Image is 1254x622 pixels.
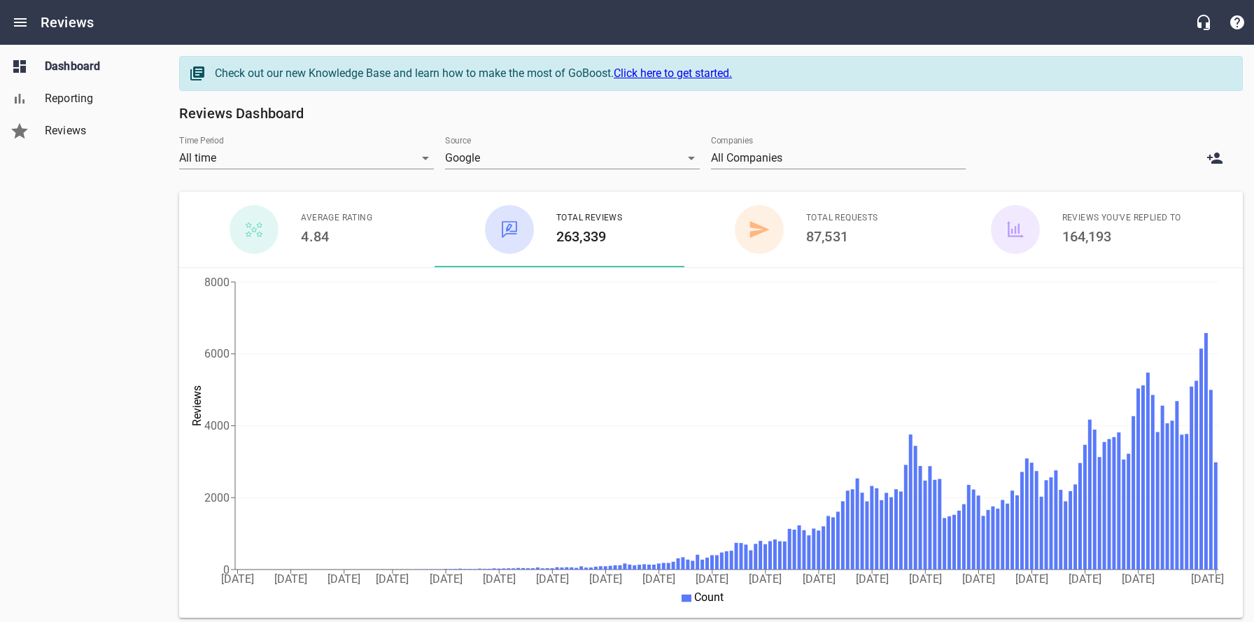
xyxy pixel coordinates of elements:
[749,572,782,586] tspan: [DATE]
[301,211,372,225] span: Average Rating
[614,66,732,80] a: Click here to get started.
[223,563,230,577] tspan: 0
[204,419,230,432] tspan: 4000
[376,572,409,586] tspan: [DATE]
[694,591,724,604] span: Count
[806,225,878,248] h6: 87,531
[179,102,1243,125] h6: Reviews Dashboard
[536,572,569,586] tspan: [DATE]
[301,225,372,248] h6: 4.84
[483,572,516,586] tspan: [DATE]
[1198,141,1232,175] a: New User
[3,6,37,39] button: Open drawer
[190,386,204,426] tspan: Reviews
[204,276,230,289] tspan: 8000
[445,147,700,169] div: Google
[589,572,622,586] tspan: [DATE]
[45,90,151,107] span: Reporting
[909,572,942,586] tspan: [DATE]
[45,122,151,139] span: Reviews
[556,211,622,225] span: Total Reviews
[1191,572,1224,586] tspan: [DATE]
[803,572,836,586] tspan: [DATE]
[856,572,889,586] tspan: [DATE]
[327,572,360,586] tspan: [DATE]
[711,137,753,146] label: Companies
[204,491,230,504] tspan: 2000
[1062,211,1181,225] span: Reviews You've Replied To
[962,572,995,586] tspan: [DATE]
[221,572,254,586] tspan: [DATE]
[1015,572,1048,586] tspan: [DATE]
[274,572,307,586] tspan: [DATE]
[41,11,94,34] h6: Reviews
[642,572,675,586] tspan: [DATE]
[179,137,224,146] label: Time Period
[1220,6,1254,39] button: Support Portal
[204,347,230,360] tspan: 6000
[179,147,434,169] div: All time
[445,137,471,146] label: Source
[215,65,1228,82] div: Check out our new Knowledge Base and learn how to make the most of GoBoost.
[45,58,151,75] span: Dashboard
[806,211,878,225] span: Total Requests
[1069,572,1101,586] tspan: [DATE]
[430,572,463,586] tspan: [DATE]
[1062,225,1181,248] h6: 164,193
[696,572,728,586] tspan: [DATE]
[1122,572,1155,586] tspan: [DATE]
[556,225,622,248] h6: 263,339
[1187,6,1220,39] button: Live Chat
